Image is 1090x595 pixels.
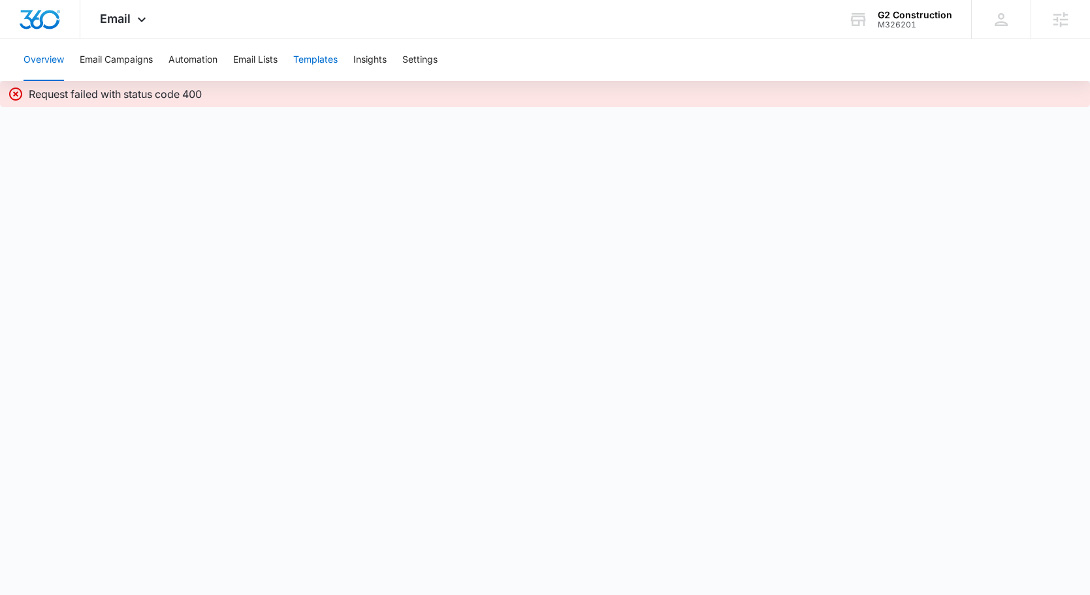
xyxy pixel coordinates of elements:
[100,12,131,25] span: Email
[24,39,64,81] button: Overview
[878,10,952,20] div: account name
[233,39,278,81] button: Email Lists
[878,20,952,29] div: account id
[293,39,338,81] button: Templates
[29,86,202,102] p: Request failed with status code 400
[402,39,438,81] button: Settings
[353,39,387,81] button: Insights
[168,39,217,81] button: Automation
[80,39,153,81] button: Email Campaigns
